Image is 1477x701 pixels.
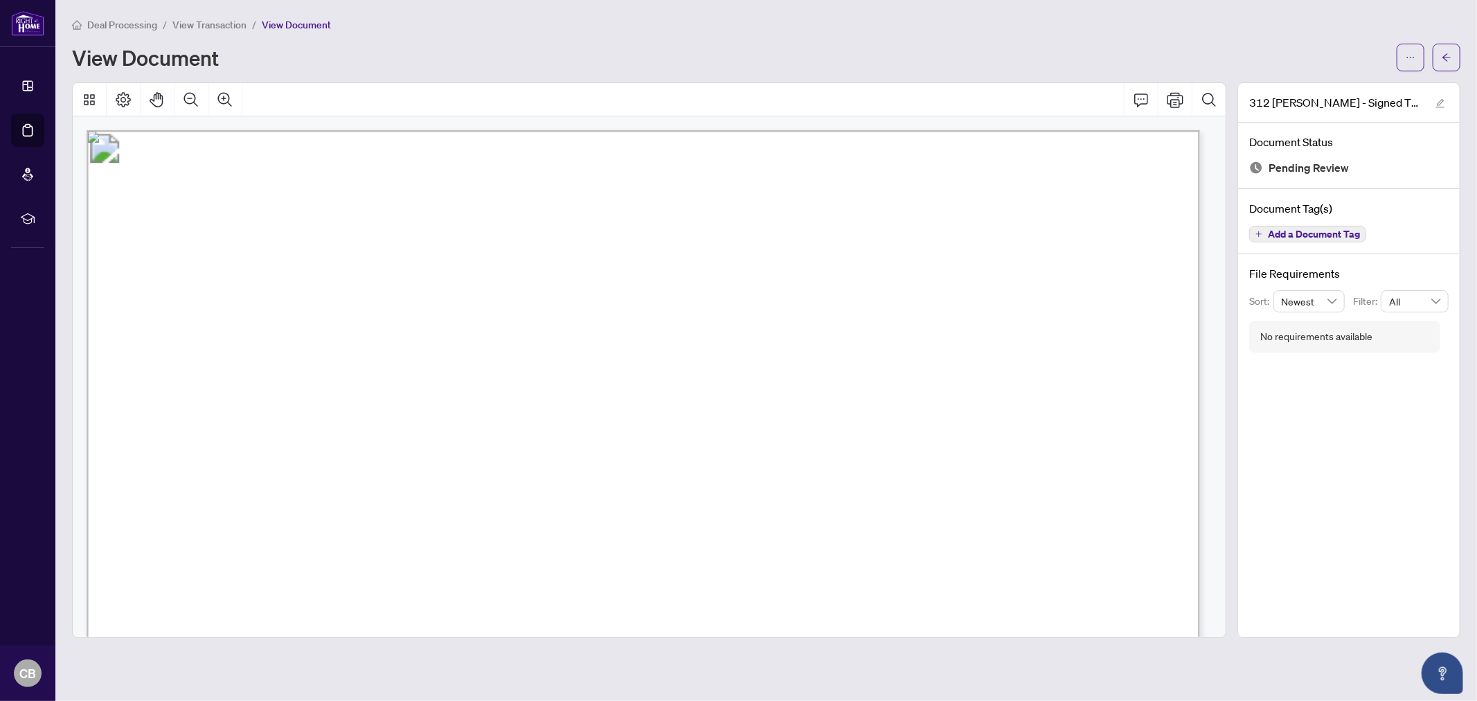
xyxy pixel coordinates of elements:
h4: File Requirements [1249,265,1449,282]
span: 312 [PERSON_NAME] - Signed TS.pdf [1249,94,1422,111]
span: View Document [262,19,331,31]
span: All [1389,291,1440,312]
span: Deal Processing [87,19,157,31]
span: home [72,20,82,30]
h1: View Document [72,46,219,69]
button: Add a Document Tag [1249,226,1366,242]
button: Open asap [1422,653,1463,694]
img: Document Status [1249,161,1263,175]
h4: Document Tag(s) [1249,200,1449,217]
p: Sort: [1249,294,1273,309]
img: logo [11,10,44,36]
li: / [252,17,256,33]
li: / [163,17,167,33]
span: edit [1435,98,1445,108]
span: ellipsis [1406,53,1415,62]
span: arrow-left [1442,53,1451,62]
p: Filter: [1353,294,1381,309]
span: CB [19,664,36,683]
span: Add a Document Tag [1268,229,1360,239]
span: Newest [1282,291,1337,312]
span: Pending Review [1269,159,1349,177]
span: View Transaction [172,19,247,31]
span: plus [1255,231,1262,238]
h4: Document Status [1249,134,1449,150]
div: No requirements available [1260,329,1372,344]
